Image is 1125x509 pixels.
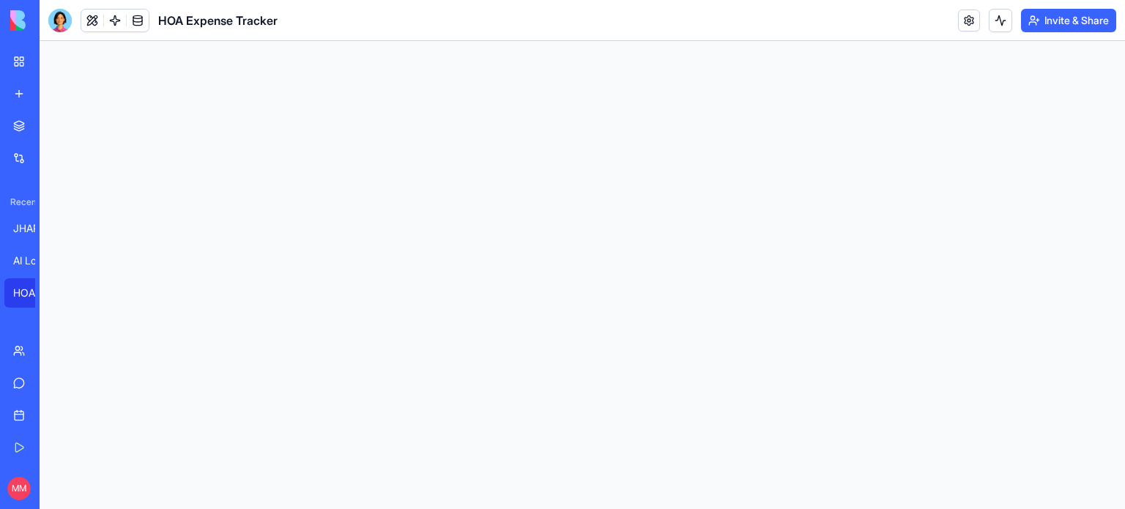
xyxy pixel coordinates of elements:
[158,12,278,29] span: HOA Expense Tracker
[13,253,54,268] div: AI Logo Generator
[10,10,101,31] img: logo
[4,246,63,275] a: AI Logo Generator
[7,477,31,500] span: MM
[13,286,54,300] div: HOA Expense Tracker
[4,196,35,208] span: Recent
[13,221,54,236] div: JHAR Organization Manager
[4,278,63,308] a: HOA Expense Tracker
[4,214,63,243] a: JHAR Organization Manager
[1021,9,1116,32] button: Invite & Share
